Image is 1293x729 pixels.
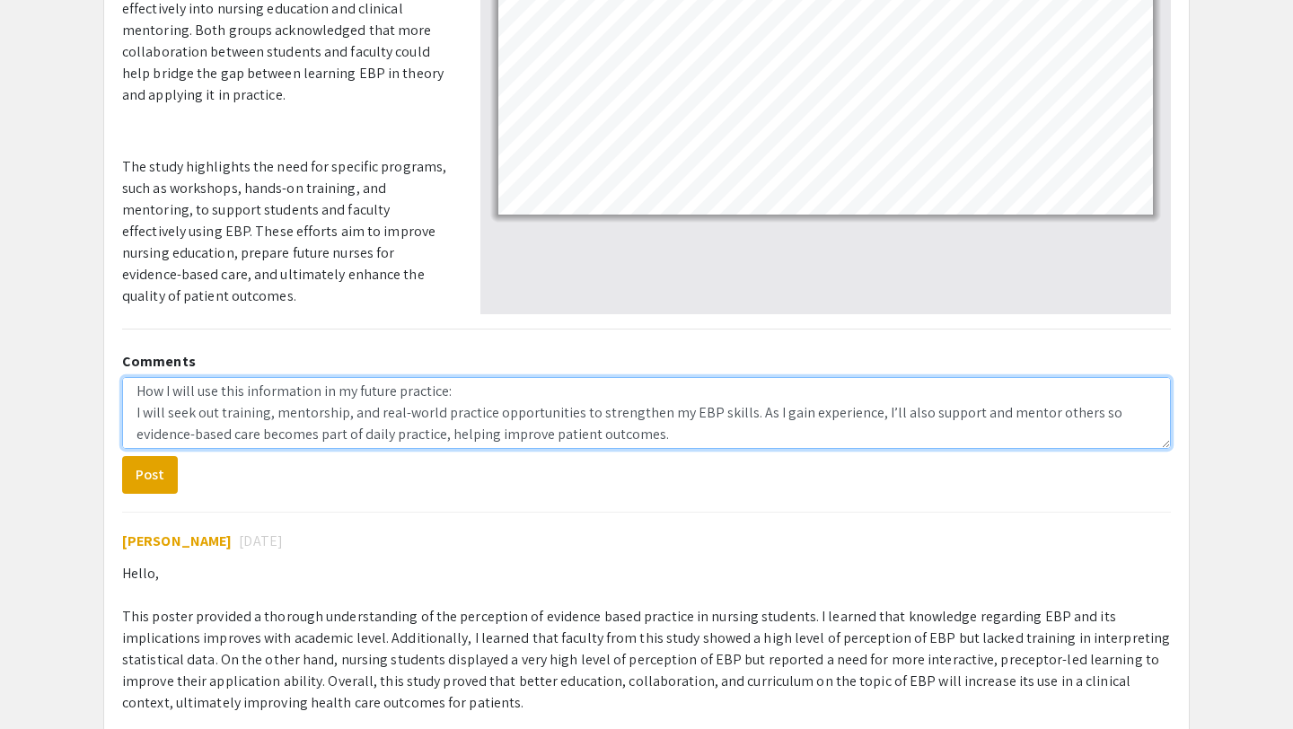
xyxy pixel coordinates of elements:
p: The study highlights the need for specific programs, such as workshops, hands-on training, and me... [122,156,453,307]
span: [PERSON_NAME] [122,531,232,550]
button: Post [122,456,178,494]
span: [DATE] [239,531,283,552]
h2: Comments [122,353,1171,370]
iframe: Chat [13,648,76,716]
